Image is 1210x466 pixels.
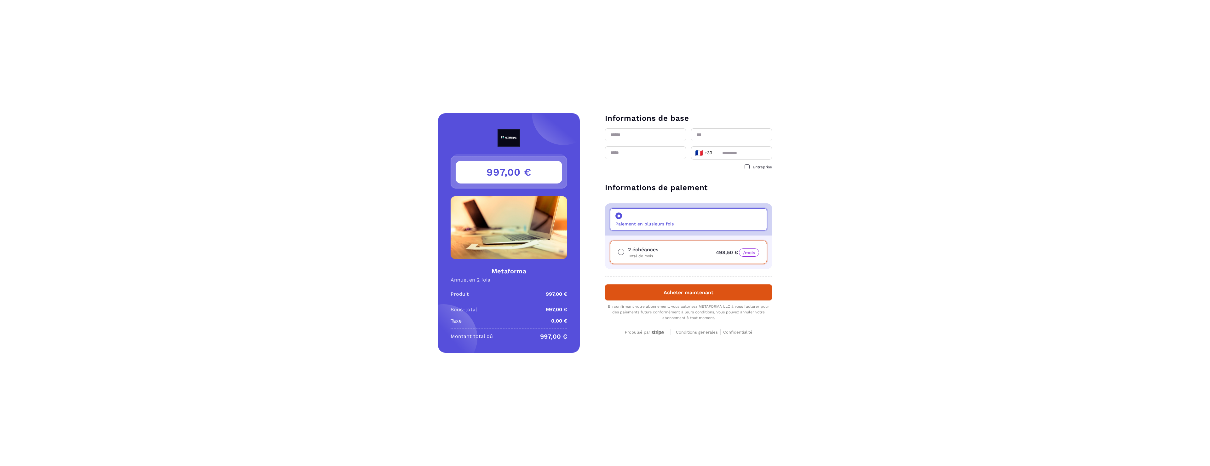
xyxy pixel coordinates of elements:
p: 997,00 € [546,306,567,313]
p: 2 échéances [628,246,659,253]
span: /mois [739,248,759,257]
span: 498,50 € [716,249,759,255]
p: Produit [451,290,469,298]
h3: Informations de paiement [605,183,772,193]
a: Confidentialité [723,329,752,335]
span: +33 [695,149,713,157]
p: Total de mois [628,253,659,259]
h3: 997,00 € [456,161,562,183]
span: Entreprise [753,165,772,169]
span: Conditions générales [676,330,718,335]
a: Propulsé par [625,329,665,335]
div: Propulsé par [625,330,665,335]
span: Confidentialité [723,330,752,335]
span: 🇫🇷 [695,149,703,157]
h4: Metaforma [451,267,567,276]
img: logo [483,129,535,147]
img: Product Image [451,196,567,259]
div: Search for option [691,146,717,160]
h3: Informations de base [605,113,772,123]
a: Conditions générales [676,329,721,335]
div: En confirmant votre abonnement, vous autorisez METAFORMA LLC à vous facturer pour des paiements f... [605,304,772,321]
input: Search for option [714,148,715,158]
div: Annuel en 2 fois [451,277,567,283]
p: 0,00 € [551,317,567,325]
button: Acheter maintenant [605,284,772,300]
p: 997,00 € [540,333,567,340]
p: Paiement en plusieurs fois [615,221,674,226]
p: 997,00 € [546,290,567,298]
